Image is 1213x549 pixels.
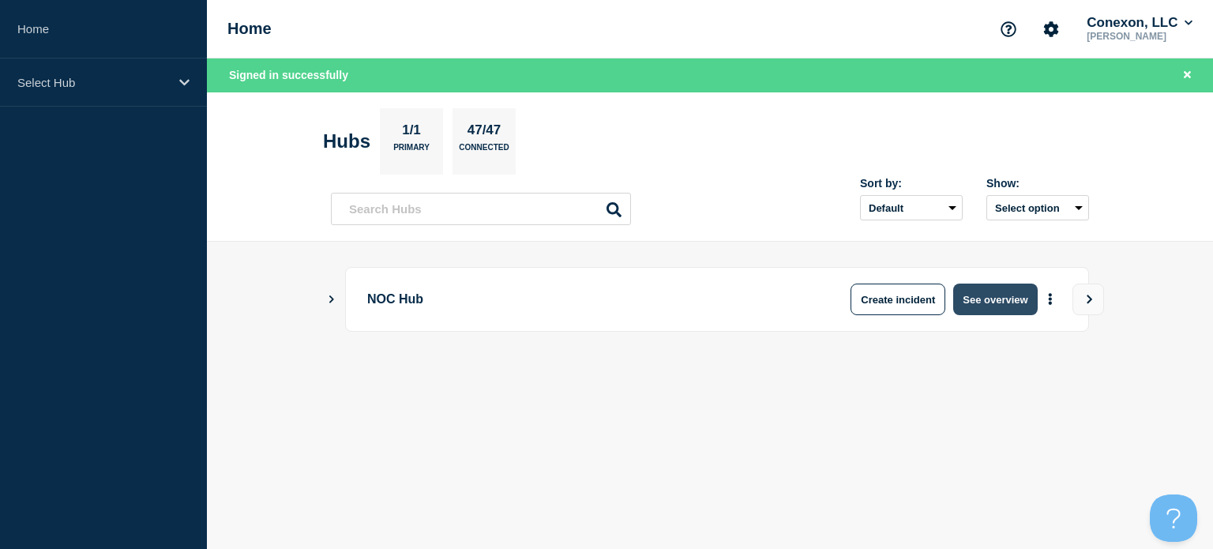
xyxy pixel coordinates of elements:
p: [PERSON_NAME] [1083,31,1196,42]
div: Show: [986,177,1089,190]
p: Connected [459,143,509,160]
button: Close banner [1177,66,1197,85]
iframe: Help Scout Beacon - Open [1150,494,1197,542]
h2: Hubs [323,130,370,152]
h1: Home [227,20,272,38]
button: Show Connected Hubs [328,294,336,306]
select: Sort by [860,195,963,220]
button: Conexon, LLC [1083,15,1196,31]
button: Select option [986,195,1089,220]
p: 1/1 [396,122,427,143]
button: Account settings [1035,13,1068,46]
button: Support [992,13,1025,46]
button: Create incident [851,284,945,315]
input: Search Hubs [331,193,631,225]
p: Select Hub [17,76,169,89]
button: See overview [953,284,1037,315]
p: NOC Hub [367,284,804,315]
p: 47/47 [461,122,507,143]
button: More actions [1040,285,1061,314]
p: Primary [393,143,430,160]
button: View [1072,284,1104,315]
span: Signed in successfully [229,69,348,81]
div: Sort by: [860,177,963,190]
